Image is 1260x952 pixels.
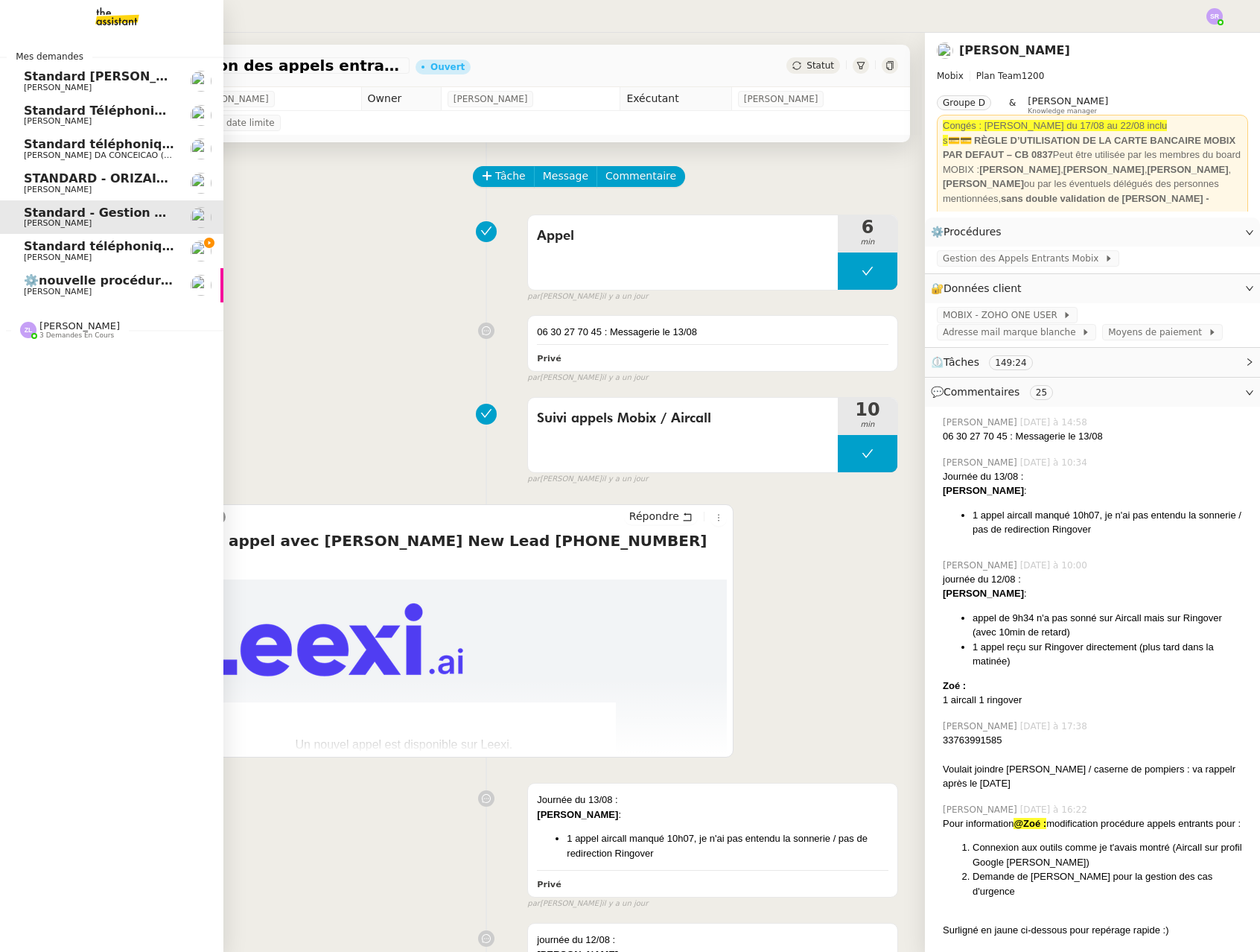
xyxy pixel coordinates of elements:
span: [DATE] à 16:22 [1020,803,1090,816]
img: users%2FRcIDm4Xn1TPHYwgLThSv8RQYtaM2%2Favatar%2F95761f7a-40c3-4bb5-878d-fe785e6f95b2 [191,241,211,261]
li: appel de 9h34 n'a pas sonné sur Aircall mais sur Ringover (avec 10min de retard) [973,611,1248,640]
span: [PERSON_NAME] [39,320,120,331]
span: 10 [838,401,897,419]
span: [DATE] à 10:00 [1020,559,1090,572]
span: & [1009,95,1016,115]
div: ⏲️Tâches 149:24 [925,348,1260,377]
h4: Résumé de votre appel avec [PERSON_NAME] New Lead [PHONE_NUMBER] ([DATE] 11:05) [81,530,727,572]
span: Standard téléphonique - août 2025 [24,239,259,253]
span: [DATE] à 10:34 [1020,456,1090,469]
span: [PERSON_NAME] [454,92,528,107]
div: 06 30 27 70 45 : Messagerie le 13/08 [537,325,888,340]
span: 🔐 [931,280,1028,297]
span: [PERSON_NAME] DA CONCEICAO (thermisure) [24,150,211,160]
nz-tag: Groupe D [937,95,991,110]
img: users%2FW4OQjB9BRtYK2an7yusO0WsYLsD3%2Favatar%2F28027066-518b-424c-8476-65f2e549ac29 [191,207,211,228]
span: [PERSON_NAME] [943,456,1020,469]
strong: [PERSON_NAME] [537,809,618,820]
span: par [527,473,540,486]
small: [PERSON_NAME] [527,291,648,303]
span: 3 demandes en cours [39,331,114,340]
span: Procédures [944,226,1002,238]
strong: [PERSON_NAME] [943,588,1024,599]
span: Mes demandes [7,49,92,64]
div: 1 aircall 1 ringover [943,693,1248,708]
span: [PERSON_NAME] [943,803,1020,816]
div: : [537,807,888,822]
span: 6 [838,218,897,236]
small: [PERSON_NAME] [527,898,648,910]
span: il y a un jour [602,291,648,303]
div: Voulait joindre [PERSON_NAME] / caserne de pompiers : va rappelr après le [DATE] [943,762,1248,791]
b: Privé [537,354,561,364]
li: 1 appel aircall manqué 10h07, je n'ai pas entendu la sonnerie / pas de redirection Ringover [567,831,888,860]
div: : [943,586,1248,601]
span: Un nouvel appel est disponible sur Leexi. [296,738,513,751]
app-user-label: Knowledge manager [1028,95,1108,115]
strong: Zoé : [943,680,966,691]
span: Standard Téléphonique - [PERSON_NAME]/Addingwell [24,104,383,118]
b: Privé [537,880,561,889]
span: Standard - Gestion des appels entrants - [DATE] [24,206,347,220]
div: 💬Commentaires 25 [925,378,1260,407]
strong: [PERSON_NAME] [1148,164,1229,175]
li: Demande de [PERSON_NAME] pour la gestion des cas d'urgence [973,869,1248,898]
span: ⚙️nouvelle procédure d'onboarding [24,273,262,288]
span: Tâches [944,356,979,368]
strong: @Zoé : [1014,818,1046,829]
span: Commentaire [605,168,676,185]
div: 06 30 27 70 45 : Messagerie le 13/08 [943,429,1248,444]
span: par [527,372,540,384]
span: min [838,419,897,431]
div: : [943,483,1248,498]
strong: 💳💳 RÈGLE D’UTILISATION DE LA CARTE BANCAIRE MOBIX PAR DEFAUT – CB 0837 [943,135,1235,161]
span: Standard - Gestion des appels entrants - [DATE] [80,58,404,73]
div: Journée du 13/08 : [537,793,888,807]
span: il y a un jour [602,372,648,384]
li: Connexion aux outils comme je t'avais montré (Aircall sur profil Google [PERSON_NAME]) [973,840,1248,869]
span: Appel [537,225,829,247]
td: Owner [361,87,441,111]
strong: [PERSON_NAME] [943,485,1024,496]
img: users%2FC9SBsJ0duuaSgpQFj5LgoEX8n0o2%2Favatar%2Fec9d51b8-9413-4189-adfb-7be4d8c96a3c [191,173,211,194]
img: svg [20,322,36,338]
img: users%2FrssbVgR8pSYriYNmUDKzQX9syo02%2Favatar%2Fb215b948-7ecd-4adc-935c-e0e4aeaee93e [191,105,211,126]
span: STANDARD - ORIZAIR - août 2025 [24,171,246,185]
span: s [943,135,948,146]
li: 1 appel reçu sur Ringover directement (plus tard dans la matinée) [973,640,1248,669]
span: Commentaires [944,386,1019,398]
span: il y a un jour [602,473,648,486]
strong: [PERSON_NAME] [1063,164,1145,175]
img: svg [1206,8,1223,25]
span: [PERSON_NAME] [194,92,269,107]
span: Message [543,168,588,185]
span: [PERSON_NAME] [943,559,1020,572]
div: journée du 12/08 : [943,572,1248,587]
span: [PERSON_NAME] [24,287,92,296]
span: Moyens de paiement [1108,325,1207,340]
strong: sans double validation de [PERSON_NAME] - [1001,193,1209,204]
span: Pas de date limite [194,115,275,130]
span: Statut [806,60,834,71]
div: Pour information modification procédure appels entrants pour : [943,816,1248,831]
div: Surligné en jaune ci-dessous pour repérage rapide :) [943,923,1248,938]
div: 🔐Données client [925,274,1260,303]
img: leexi_mail_200dpi.png [81,598,463,680]
div: 33763991585 [943,733,1248,748]
span: Standard [PERSON_NAME] [24,69,200,83]
span: [PERSON_NAME] [24,253,92,262]
span: [DATE] à 14:58 [1020,416,1090,429]
div: Ouvert [430,63,465,72]
span: il y a un jour [602,898,648,910]
img: users%2FW4OQjB9BRtYK2an7yusO0WsYLsD3%2Favatar%2F28027066-518b-424c-8476-65f2e549ac29 [937,42,953,59]
span: Adresse mail marque blanche [943,325,1081,340]
div: journée du 12/08 : [537,933,888,948]
span: 1200 [1022,71,1045,81]
strong: [PERSON_NAME] [979,164,1060,175]
span: [PERSON_NAME] [24,185,92,194]
span: Gestion des Appels Entrants Mobix [943,251,1104,266]
span: par [527,291,540,303]
nz-tag: 149:24 [989,355,1032,370]
img: users%2FW4OQjB9BRtYK2an7yusO0WsYLsD3%2Favatar%2F28027066-518b-424c-8476-65f2e549ac29 [191,275,211,296]
small: [PERSON_NAME] [527,473,648,486]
